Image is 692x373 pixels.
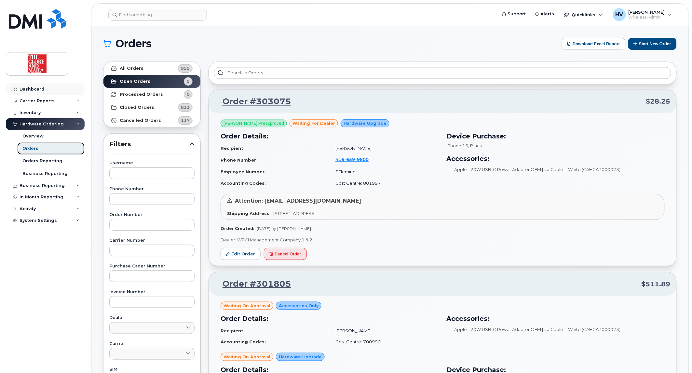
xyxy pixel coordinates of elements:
[187,91,190,97] span: 0
[447,314,665,323] h3: Accessories:
[103,88,200,101] a: Processed Orders0
[330,325,439,337] td: [PERSON_NAME]
[221,146,245,151] strong: Recipient:
[273,211,316,216] span: [STREET_ADDRESS]
[120,105,154,110] strong: Closed Orders
[235,198,361,204] span: Attention: [EMAIL_ADDRESS][DOMAIN_NAME]
[215,96,291,108] a: Order #303075
[447,143,468,148] span: iPhone 15
[330,143,439,154] td: [PERSON_NAME]
[221,314,439,323] h3: Order Details:
[330,166,439,178] td: SFleming
[264,248,307,260] button: Cancel Order
[642,280,671,289] span: $511.89
[221,237,665,243] p: Dealer: WPCI Management Company 1 & 2
[221,131,439,141] h3: Order Details:
[227,211,271,216] strong: Shipping Address:
[224,121,284,126] span: [PERSON_NAME] Preapproved
[221,169,265,174] strong: Employee Number
[330,178,439,189] td: Cost Centre: 801997
[562,38,626,50] button: Download Excel Report
[221,248,261,260] a: Edit Order
[447,166,665,173] li: Apple - 20W USB-C Power Adapter OEM [No Cable] - White (CAHCAP000073)
[187,78,190,84] span: 5
[221,157,256,163] strong: Phone Number
[447,154,665,164] h3: Accessories:
[120,92,163,97] strong: Processed Orders
[221,328,245,333] strong: Recipient:
[115,39,152,49] span: Orders
[109,187,195,191] label: Phone Number
[646,97,671,106] span: $28.25
[221,180,266,186] strong: Accounting Codes:
[109,316,195,320] label: Dealer
[214,67,671,79] input: Search in orders
[221,226,254,231] strong: Order Created:
[103,114,200,127] a: Cancelled Orders117
[355,157,369,162] span: 9800
[181,117,190,123] span: 117
[221,339,266,344] strong: Accounting Codes:
[224,303,270,309] span: Waiting On Approval
[109,161,195,165] label: Username
[120,79,150,84] strong: Open Orders
[103,75,200,88] a: Open Orders5
[330,336,439,348] td: Cost Centre: 700990
[109,238,195,243] label: Carrier Number
[120,66,143,71] strong: All Orders
[109,213,195,217] label: Order Number
[181,104,190,110] span: 833
[335,157,369,162] span: 416
[335,157,376,162] a: 4166599800
[103,101,200,114] a: Closed Orders833
[292,120,335,126] span: waiting for dealer
[181,65,190,71] span: 955
[257,226,311,231] span: [DATE] by [PERSON_NAME]
[109,264,195,268] label: Purchase Order Number
[279,303,319,309] span: Accessories Only
[109,342,195,346] label: Carrier
[468,143,482,148] span: , Black
[344,120,387,126] span: Hardware Upgrade
[120,118,161,123] strong: Cancelled Orders
[344,157,355,162] span: 659
[447,326,665,333] li: Apple - 20W USB-C Power Adapter OEM [No Cable] - White (CAHCAP000073)
[103,62,200,75] a: All Orders955
[109,290,195,294] label: Invoice Number
[215,278,291,290] a: Order #301805
[447,131,665,141] h3: Device Purchase:
[109,367,195,372] label: SIM
[224,354,270,360] span: Waiting On Approval
[628,38,677,50] button: Start New Order
[279,354,322,360] span: Hardware Upgrade
[109,139,189,149] span: Filters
